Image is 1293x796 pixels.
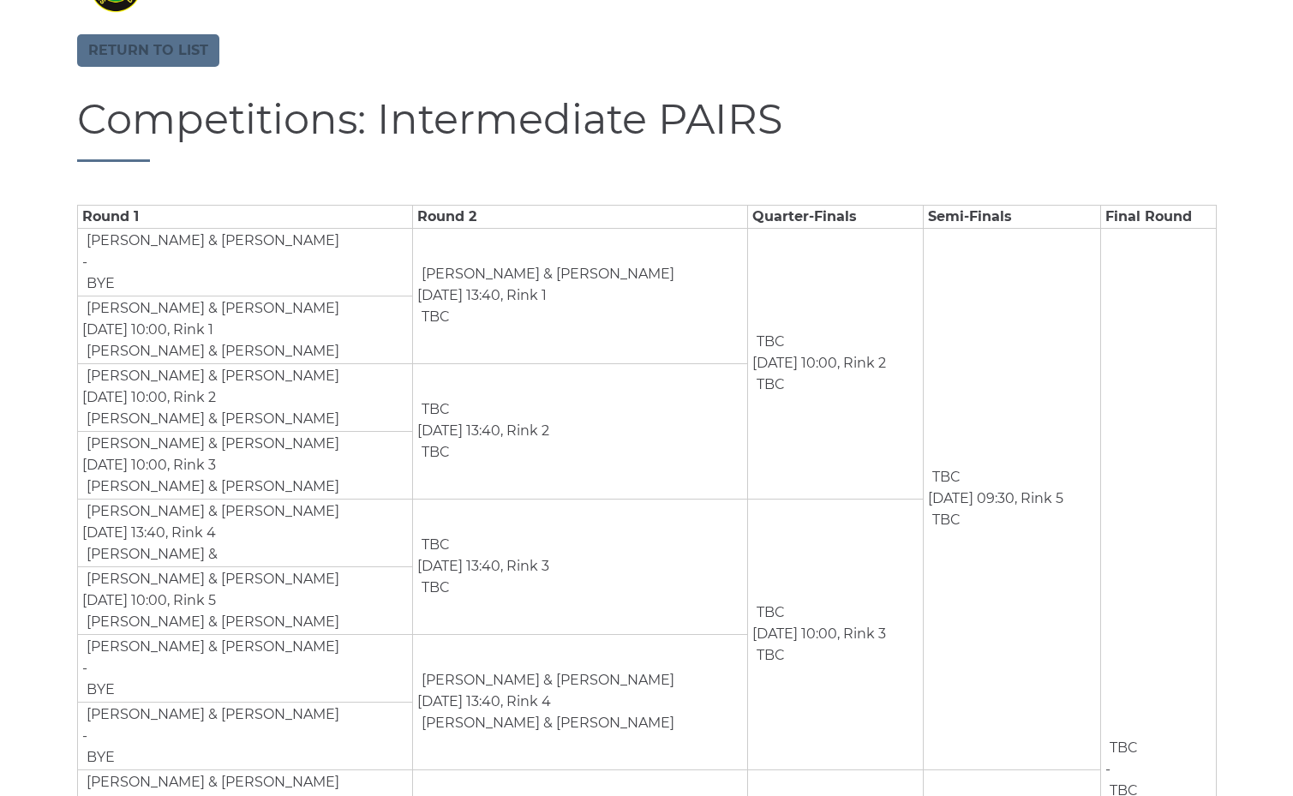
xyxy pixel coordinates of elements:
td: TBC [752,374,786,396]
td: [DATE] 09:30, Rink 5 [924,228,1101,769]
td: [PERSON_NAME] & [PERSON_NAME] [82,340,340,362]
td: [PERSON_NAME] & [PERSON_NAME] [417,263,675,285]
td: [PERSON_NAME] & [PERSON_NAME] [82,703,340,726]
a: Return to list [77,34,219,67]
td: Semi-Finals [924,205,1101,228]
td: [PERSON_NAME] & [PERSON_NAME] [82,433,340,455]
td: TBC [928,509,961,531]
td: [PERSON_NAME] & [PERSON_NAME] [82,297,340,320]
td: - [77,634,412,702]
td: [DATE] 13:40, Rink 4 [412,634,747,769]
td: [PERSON_NAME] & [PERSON_NAME] [82,771,340,793]
td: TBC [417,441,451,464]
td: Round 2 [412,205,747,228]
td: [DATE] 13:40, Rink 4 [77,499,412,566]
td: TBC [752,601,786,624]
td: [PERSON_NAME] & [PERSON_NAME] [82,230,340,252]
td: TBC [417,577,451,599]
td: [DATE] 13:40, Rink 2 [412,363,747,499]
td: BYE [82,272,116,295]
td: [PERSON_NAME] & [PERSON_NAME] [82,365,340,387]
td: [PERSON_NAME] & [PERSON_NAME] [82,476,340,498]
td: [PERSON_NAME] & [PERSON_NAME] [417,712,675,734]
td: Round 1 [77,205,412,228]
td: BYE [82,746,116,769]
td: [PERSON_NAME] & [PERSON_NAME] [82,568,340,590]
td: [DATE] 10:00, Rink 3 [77,431,412,499]
td: TBC [752,644,786,667]
td: BYE [82,679,116,701]
td: [DATE] 13:40, Rink 1 [412,228,747,363]
td: TBC [417,534,451,556]
td: [DATE] 10:00, Rink 2 [747,228,924,499]
td: [PERSON_NAME] & [PERSON_NAME] [82,636,340,658]
td: Final Round [1100,205,1216,228]
td: TBC [752,331,786,353]
td: [PERSON_NAME] & [PERSON_NAME] [82,611,340,633]
td: [PERSON_NAME] & [PERSON_NAME] [82,500,340,523]
td: [DATE] 10:00, Rink 2 [77,363,412,431]
td: TBC [417,306,451,328]
td: [PERSON_NAME] & [82,543,218,566]
td: [DATE] 10:00, Rink 3 [747,499,924,769]
td: TBC [1105,737,1139,759]
td: [DATE] 13:40, Rink 3 [412,499,747,634]
td: [DATE] 10:00, Rink 1 [77,296,412,363]
td: - [77,702,412,769]
td: TBC [417,398,451,421]
td: - [77,228,412,296]
td: [PERSON_NAME] & [PERSON_NAME] [417,669,675,691]
h1: Competitions: Intermediate PAIRS [77,97,1217,162]
td: [DATE] 10:00, Rink 5 [77,566,412,634]
td: TBC [928,466,961,488]
td: [PERSON_NAME] & [PERSON_NAME] [82,408,340,430]
td: Quarter-Finals [747,205,924,228]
